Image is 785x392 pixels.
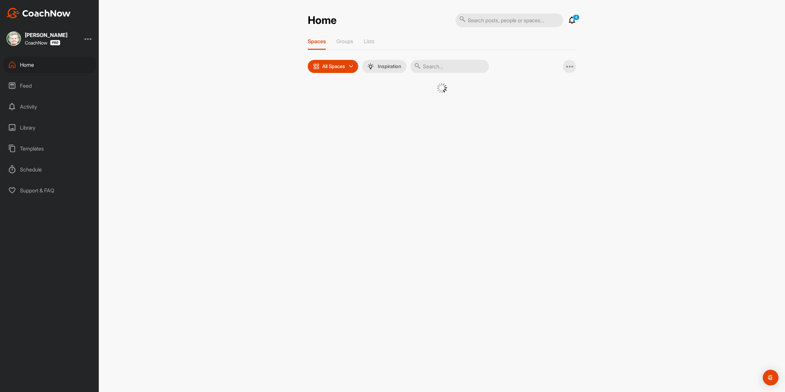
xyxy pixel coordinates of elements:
[378,64,401,69] p: Inspiration
[4,140,96,157] div: Templates
[25,40,60,45] div: CoachNow
[4,98,96,115] div: Activity
[308,38,326,45] p: Spaces
[4,78,96,94] div: Feed
[437,83,447,93] img: G6gVgL6ErOh57ABN0eRmCEwV0I4iEi4d8EwaPGI0tHgoAbU4EAHFLEQAh+QQFCgALACwIAA4AGAASAAAEbHDJSesaOCdk+8xg...
[410,60,489,73] input: Search...
[4,119,96,136] div: Library
[25,32,67,38] div: [PERSON_NAME]
[4,57,96,73] div: Home
[455,13,563,27] input: Search posts, people or spaces...
[7,31,21,46] img: square_52163fcad1567382852b888f39f9da3c.jpg
[573,14,580,20] p: 4
[4,182,96,199] div: Support & FAQ
[7,8,71,18] img: CoachNow
[4,161,96,178] div: Schedule
[322,64,345,69] p: All Spaces
[308,14,337,27] h2: Home
[313,63,320,70] img: icon
[763,370,778,385] div: Open Intercom Messenger
[367,63,374,70] img: menuIcon
[336,38,353,45] p: Groups
[364,38,375,45] p: Lists
[50,40,60,45] img: CoachNow Pro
